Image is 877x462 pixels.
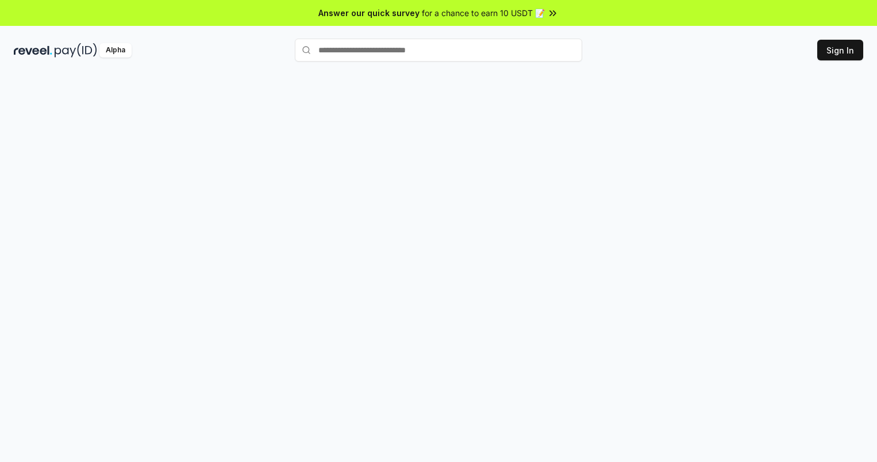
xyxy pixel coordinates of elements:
img: pay_id [55,43,97,58]
img: reveel_dark [14,43,52,58]
span: for a chance to earn 10 USDT 📝 [422,7,545,19]
span: Answer our quick survey [318,7,420,19]
div: Alpha [99,43,132,58]
button: Sign In [817,40,863,60]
